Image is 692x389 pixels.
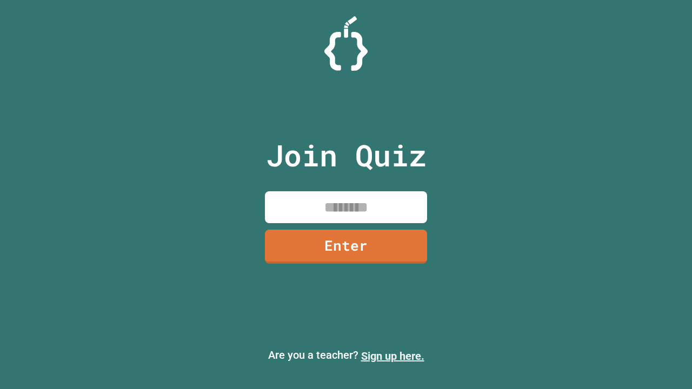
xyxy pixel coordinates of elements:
img: Logo.svg [324,16,368,71]
a: Enter [265,230,427,264]
p: Are you a teacher? [9,347,683,364]
iframe: chat widget [602,299,681,345]
p: Join Quiz [266,133,427,178]
a: Sign up here. [361,350,424,363]
iframe: chat widget [647,346,681,378]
